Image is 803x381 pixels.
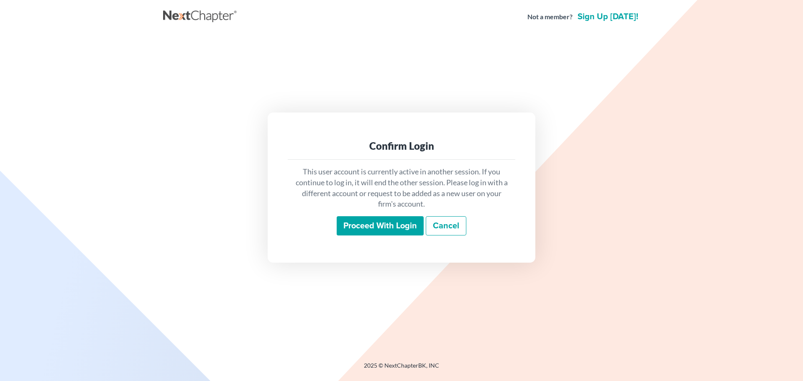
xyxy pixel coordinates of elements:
[527,12,573,22] strong: Not a member?
[337,216,424,235] input: Proceed with login
[294,139,509,153] div: Confirm Login
[576,13,640,21] a: Sign up [DATE]!
[163,361,640,376] div: 2025 © NextChapterBK, INC
[426,216,466,235] a: Cancel
[294,166,509,210] p: This user account is currently active in another session. If you continue to log in, it will end ...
